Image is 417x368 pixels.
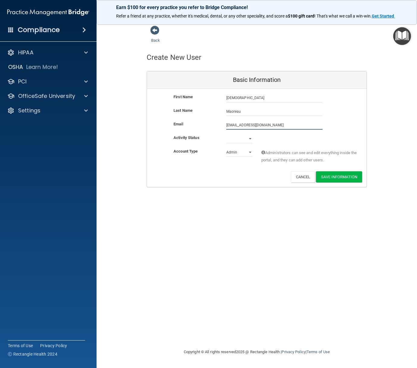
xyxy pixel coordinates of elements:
span: ! That's what we call a win-win. [314,14,372,18]
a: HIPAA [7,49,88,56]
p: OfficeSafe University [18,92,75,100]
a: PCI [7,78,88,85]
a: Privacy Policy [282,350,305,354]
b: Activity Status [173,135,199,140]
span: Refer a friend at any practice, whether it's medical, dental, or any other speciality, and score a [116,14,288,18]
b: First Name [173,95,193,99]
p: OSHA [8,63,23,71]
a: Get Started [372,14,395,18]
b: Account Type [173,149,198,153]
p: HIPAA [18,49,33,56]
p: Earn $100 for every practice you refer to Bridge Compliance! [116,5,397,10]
a: OfficeSafe University [7,92,88,100]
h4: Compliance [18,26,60,34]
p: PCI [18,78,27,85]
a: Terms of Use [307,350,330,354]
strong: $100 gift card [288,14,314,18]
strong: Get Started [372,14,394,18]
span: Administrators can see and edit everything inside the portal, and they can add other users. [261,149,358,164]
div: Copyright © All rights reserved 2025 @ Rectangle Health | | [147,342,367,362]
img: PMB logo [7,6,89,18]
button: Save Information [316,171,362,182]
button: Open Resource Center [393,27,411,45]
b: Last Name [173,108,193,113]
a: Back [151,31,160,43]
a: Terms of Use [8,343,33,349]
div: Basic Information [147,71,367,89]
span: Ⓒ Rectangle Health 2024 [8,351,57,357]
a: Settings [7,107,88,114]
b: Email [173,122,183,126]
p: Learn More! [26,63,58,71]
a: Privacy Policy [40,343,67,349]
button: Cancel [291,171,315,182]
h4: Create New User [147,53,202,61]
p: Settings [18,107,40,114]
